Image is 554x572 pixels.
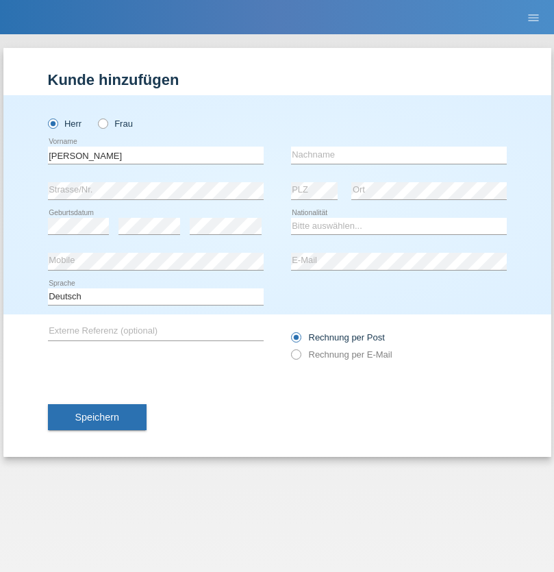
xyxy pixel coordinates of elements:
[291,349,300,366] input: Rechnung per E-Mail
[291,332,385,343] label: Rechnung per Post
[98,119,107,127] input: Frau
[75,412,119,423] span: Speichern
[291,349,392,360] label: Rechnung per E-Mail
[520,13,547,21] a: menu
[527,11,540,25] i: menu
[48,119,57,127] input: Herr
[48,119,82,129] label: Herr
[48,404,147,430] button: Speichern
[291,332,300,349] input: Rechnung per Post
[48,71,507,88] h1: Kunde hinzufügen
[98,119,133,129] label: Frau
